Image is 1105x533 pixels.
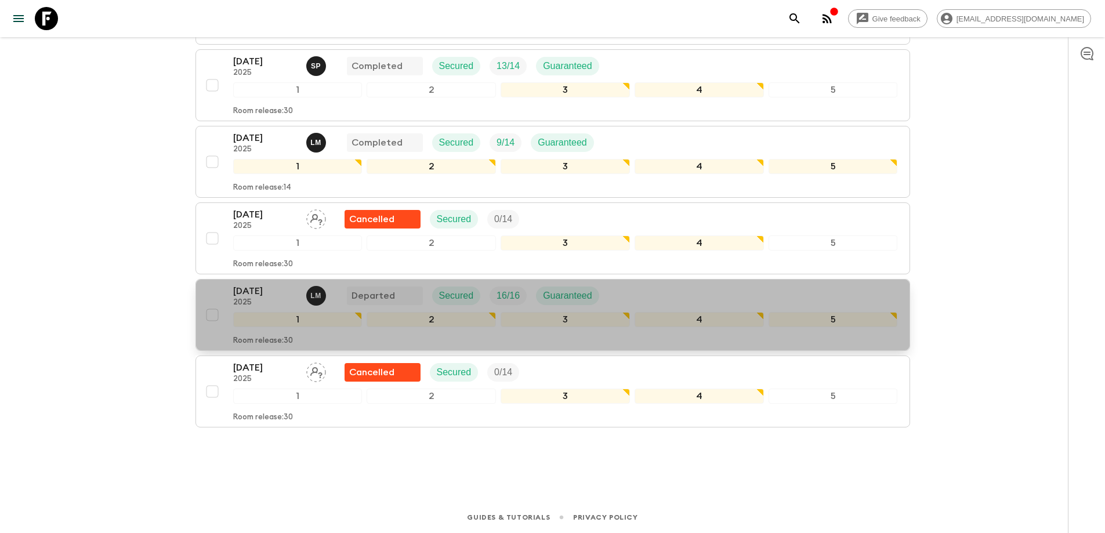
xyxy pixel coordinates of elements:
[635,159,764,174] div: 4
[233,131,297,145] p: [DATE]
[497,136,515,150] p: 9 / 14
[848,9,928,28] a: Give feedback
[233,235,363,251] div: 1
[195,202,910,274] button: [DATE]2025Assign pack leaderFlash Pack cancellationSecuredTrip Fill12345Room release:30
[233,298,297,307] p: 2025
[352,136,403,150] p: Completed
[306,60,328,69] span: Sophie Pruidze
[439,136,474,150] p: Secured
[306,213,326,222] span: Assign pack leader
[437,212,472,226] p: Secured
[543,289,592,303] p: Guaranteed
[783,7,806,30] button: search adventures
[195,279,910,351] button: [DATE]2025Luka MamniashviliDepartedSecuredTrip FillGuaranteed12345Room release:30
[233,336,293,346] p: Room release: 30
[487,363,519,382] div: Trip Fill
[367,312,496,327] div: 2
[950,14,1090,23] span: [EMAIL_ADDRESS][DOMAIN_NAME]
[233,260,293,269] p: Room release: 30
[432,57,481,75] div: Secured
[233,312,363,327] div: 1
[367,82,496,97] div: 2
[233,159,363,174] div: 1
[490,133,521,152] div: Trip Fill
[501,389,630,404] div: 3
[349,365,394,379] p: Cancelled
[430,363,479,382] div: Secured
[306,136,328,146] span: Luka Mamniashvili
[367,159,496,174] div: 2
[487,210,519,229] div: Trip Fill
[345,210,421,229] div: Flash Pack cancellation
[543,59,592,73] p: Guaranteed
[573,511,637,524] a: Privacy Policy
[437,365,472,379] p: Secured
[769,82,898,97] div: 5
[635,82,764,97] div: 4
[467,511,550,524] a: Guides & Tutorials
[866,14,927,23] span: Give feedback
[635,235,764,251] div: 4
[233,222,297,231] p: 2025
[306,289,328,299] span: Luka Mamniashvili
[769,235,898,251] div: 5
[352,59,403,73] p: Completed
[195,126,910,198] button: [DATE]2025Luka MamniashviliCompletedSecuredTrip FillGuaranteed12345Room release:14
[439,59,474,73] p: Secured
[7,7,30,30] button: menu
[233,375,297,384] p: 2025
[233,107,293,116] p: Room release: 30
[233,361,297,375] p: [DATE]
[352,289,395,303] p: Departed
[501,235,630,251] div: 3
[233,82,363,97] div: 1
[233,68,297,78] p: 2025
[233,413,293,422] p: Room release: 30
[233,55,297,68] p: [DATE]
[538,136,587,150] p: Guaranteed
[195,49,910,121] button: [DATE]2025Sophie PruidzeCompletedSecuredTrip FillGuaranteed12345Room release:30
[233,183,291,193] p: Room release: 14
[233,284,297,298] p: [DATE]
[497,289,520,303] p: 16 / 16
[306,366,326,375] span: Assign pack leader
[349,212,394,226] p: Cancelled
[367,389,496,404] div: 2
[769,312,898,327] div: 5
[490,287,527,305] div: Trip Fill
[937,9,1091,28] div: [EMAIL_ADDRESS][DOMAIN_NAME]
[635,312,764,327] div: 4
[439,289,474,303] p: Secured
[432,287,481,305] div: Secured
[494,212,512,226] p: 0 / 14
[501,82,630,97] div: 3
[635,389,764,404] div: 4
[233,389,363,404] div: 1
[195,356,910,427] button: [DATE]2025Assign pack leaderFlash Pack cancellationSecuredTrip Fill12345Room release:30
[233,208,297,222] p: [DATE]
[233,145,297,154] p: 2025
[494,365,512,379] p: 0 / 14
[367,235,496,251] div: 2
[490,57,527,75] div: Trip Fill
[430,210,479,229] div: Secured
[769,389,898,404] div: 5
[501,312,630,327] div: 3
[501,159,630,174] div: 3
[345,363,421,382] div: Flash Pack cancellation
[769,159,898,174] div: 5
[432,133,481,152] div: Secured
[497,59,520,73] p: 13 / 14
